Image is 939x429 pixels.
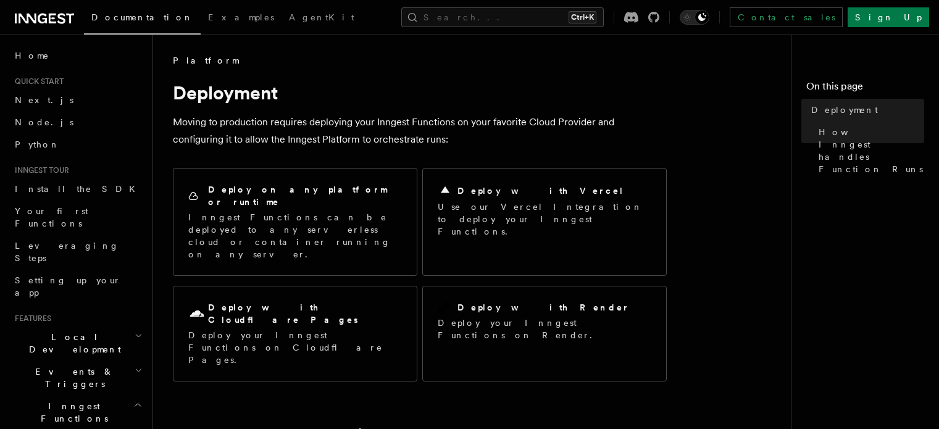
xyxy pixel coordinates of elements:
span: Python [15,140,60,149]
a: Your first Functions [10,200,145,235]
span: Inngest Functions [10,400,133,425]
a: Python [10,133,145,156]
a: AgentKit [282,4,362,33]
button: Toggle dark mode [680,10,709,25]
p: Use our Vercel Integration to deploy your Inngest Functions. [438,201,651,238]
span: Inngest tour [10,165,69,175]
a: Leveraging Steps [10,235,145,269]
kbd: Ctrl+K [569,11,596,23]
span: Platform [173,54,238,67]
h2: Deploy on any platform or runtime [208,183,402,208]
span: Deployment [811,104,878,116]
p: Deploy your Inngest Functions on Cloudflare Pages. [188,329,402,366]
button: Local Development [10,326,145,360]
span: Events & Triggers [10,365,135,390]
a: Setting up your app [10,269,145,304]
a: Contact sales [730,7,843,27]
h2: Deploy with Render [457,301,630,314]
h2: Deploy with Cloudflare Pages [208,301,402,326]
a: Install the SDK [10,178,145,200]
h1: Deployment [173,81,667,104]
button: Search...Ctrl+K [401,7,604,27]
a: Node.js [10,111,145,133]
span: Home [15,49,49,62]
h2: Deploy with Vercel [457,185,624,197]
a: How Inngest handles Function Runs [814,121,924,180]
a: Home [10,44,145,67]
button: Events & Triggers [10,360,145,395]
p: Moving to production requires deploying your Inngest Functions on your favorite Cloud Provider an... [173,114,667,148]
span: How Inngest handles Function Runs [819,126,924,175]
span: Your first Functions [15,206,88,228]
span: AgentKit [289,12,354,22]
h4: On this page [806,79,924,99]
a: Sign Up [848,7,929,27]
span: Leveraging Steps [15,241,119,263]
a: Deployment [806,99,924,121]
a: Deploy on any platform or runtimeInngest Functions can be deployed to any serverless cloud or con... [173,168,417,276]
span: Next.js [15,95,73,105]
span: Install the SDK [15,184,143,194]
span: Quick start [10,77,64,86]
span: Setting up your app [15,275,121,298]
a: Documentation [84,4,201,35]
a: Deploy with RenderDeploy your Inngest Functions on Render. [422,286,667,381]
a: Deploy with VercelUse our Vercel Integration to deploy your Inngest Functions. [422,168,667,276]
p: Inngest Functions can be deployed to any serverless cloud or container running on any server. [188,211,402,260]
span: Examples [208,12,274,22]
p: Deploy your Inngest Functions on Render. [438,317,651,341]
span: Documentation [91,12,193,22]
a: Deploy with Cloudflare PagesDeploy your Inngest Functions on Cloudflare Pages. [173,286,417,381]
span: Features [10,314,51,323]
span: Node.js [15,117,73,127]
a: Examples [201,4,282,33]
a: Next.js [10,89,145,111]
svg: Cloudflare [188,306,206,323]
span: Local Development [10,331,135,356]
